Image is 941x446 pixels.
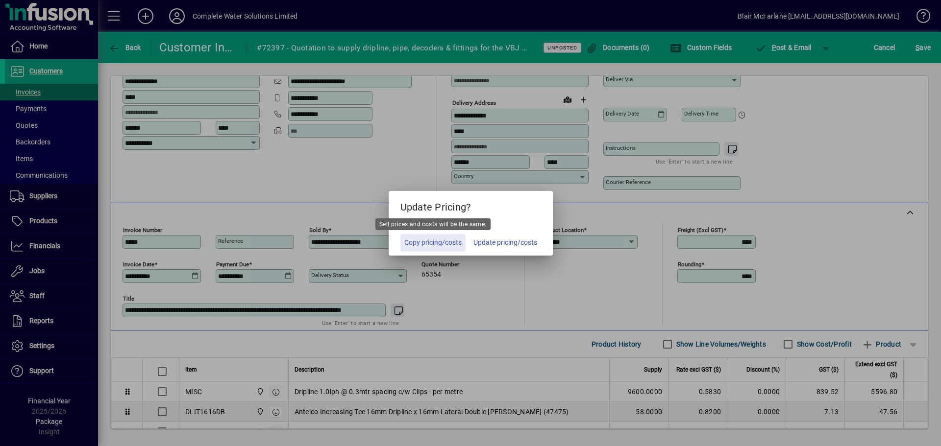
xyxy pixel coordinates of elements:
[473,237,537,248] span: Update pricing/costs
[404,237,462,248] span: Copy pricing/costs
[389,191,553,219] h5: Update Pricing?
[375,218,491,230] div: Sell prices and costs will be the same.
[400,234,466,252] button: Copy pricing/costs
[470,234,541,252] button: Update pricing/costs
